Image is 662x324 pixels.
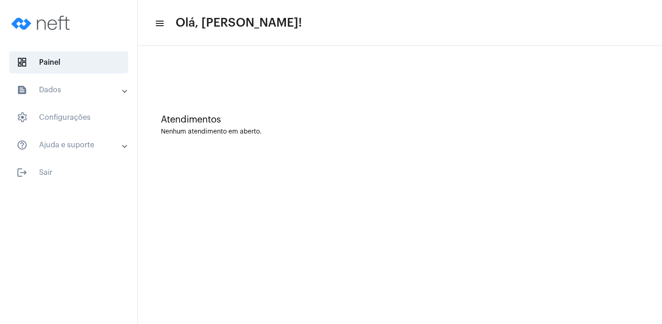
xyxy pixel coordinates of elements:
span: sidenav icon [17,112,28,123]
mat-panel-title: Dados [17,84,123,95]
mat-expansion-panel-header: sidenav iconAjuda e suporte [6,134,137,156]
mat-icon: sidenav icon [17,167,28,178]
mat-icon: sidenav icon [17,140,28,151]
mat-expansion-panel-header: sidenav iconDados [6,79,137,101]
mat-icon: sidenav icon [154,18,164,29]
mat-icon: sidenav icon [17,84,28,95]
span: Sair [9,162,128,184]
div: Atendimentos [161,115,639,125]
span: sidenav icon [17,57,28,68]
img: logo-neft-novo-2.png [7,5,76,41]
div: Nenhum atendimento em aberto. [161,128,639,135]
span: Configurações [9,106,128,128]
mat-panel-title: Ajuda e suporte [17,140,123,151]
span: Painel [9,51,128,73]
span: Olá, [PERSON_NAME]! [176,16,302,30]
